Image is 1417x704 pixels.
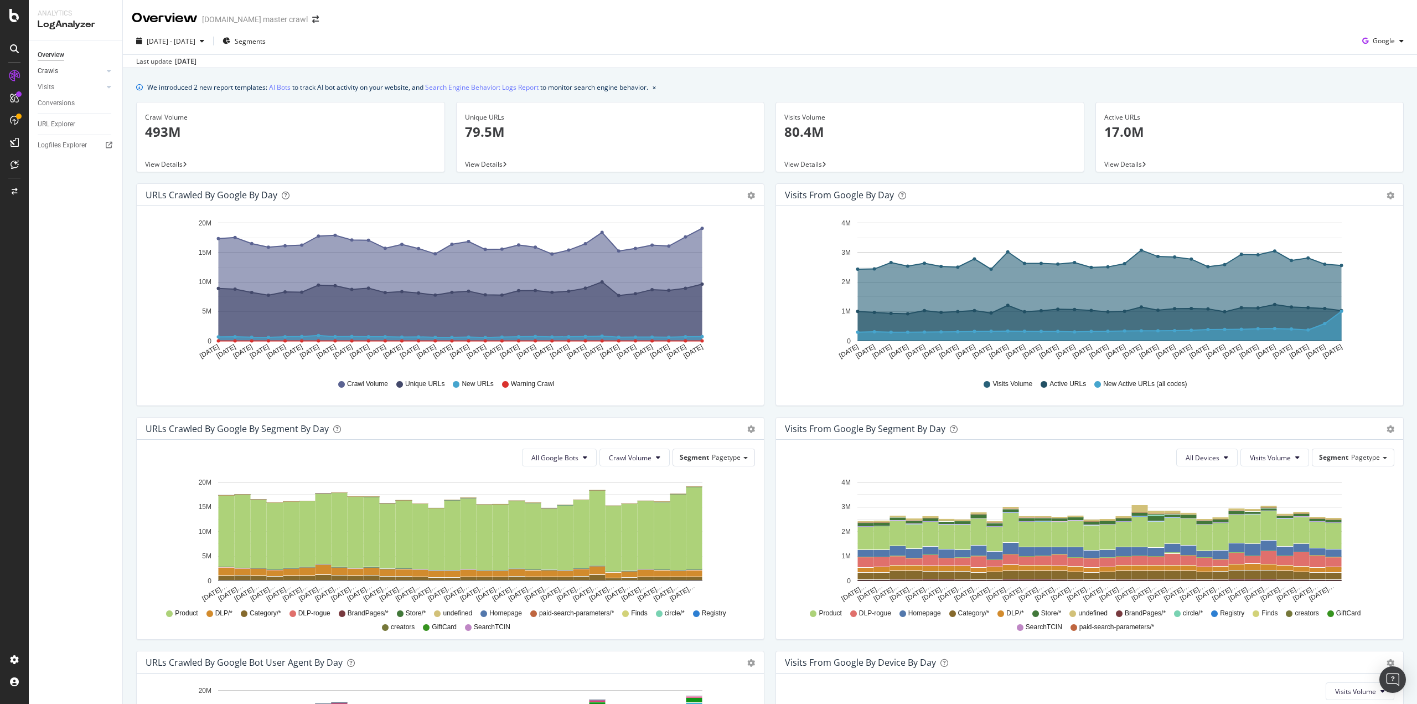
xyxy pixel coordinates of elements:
text: 0 [847,337,851,345]
span: Finds [631,609,647,618]
a: Logfiles Explorer [38,140,115,151]
text: [DATE] [888,343,910,360]
p: 79.5M [465,122,756,141]
span: Homepage [908,609,941,618]
button: Segments [218,32,270,50]
text: 20M [199,687,211,695]
div: [DATE] [175,56,196,66]
text: [DATE] [954,343,976,360]
span: creators [1295,609,1318,618]
text: [DATE] [938,343,960,360]
text: [DATE] [665,343,687,360]
span: DLP/* [1006,609,1023,618]
div: gear [1387,659,1394,667]
text: 0 [847,577,851,585]
span: DLP/* [215,609,232,618]
span: View Details [1104,160,1142,169]
p: 17.0M [1104,122,1395,141]
text: [DATE] [298,343,320,360]
text: [DATE] [532,343,554,360]
text: 5M [202,308,211,316]
text: [DATE] [1054,343,1077,360]
span: Finds [1261,609,1278,618]
div: gear [747,425,755,433]
span: View Details [784,160,822,169]
text: [DATE] [1038,343,1060,360]
text: [DATE] [365,343,387,360]
div: Last update [136,56,196,66]
text: [DATE] [971,343,993,360]
text: [DATE] [921,343,943,360]
div: Conversions [38,97,75,109]
text: [DATE] [1288,343,1310,360]
text: [DATE] [1138,343,1160,360]
a: Crawls [38,65,104,77]
span: New Active URLs (all codes) [1103,379,1187,389]
text: [DATE] [1222,343,1244,360]
text: [DATE] [215,343,237,360]
div: URLs Crawled by Google by day [146,189,277,201]
button: close banner [650,79,659,95]
span: Visits Volume [1335,687,1376,696]
text: 1M [841,308,851,316]
text: [DATE] [582,343,604,360]
text: [DATE] [1155,343,1177,360]
p: 80.4M [784,122,1075,141]
span: BrandPages/* [1125,609,1166,618]
span: Product [175,609,198,618]
span: View Details [465,160,503,169]
button: [DATE] - [DATE] [132,32,209,50]
span: Product [819,609,841,618]
span: paid-search-parameters/* [539,609,614,618]
div: Logfiles Explorer [38,140,87,151]
button: Visits Volume [1240,449,1309,466]
div: We introduced 2 new report templates: to track AI bot activity on your website, and to monitor se... [147,81,648,93]
span: Segments [235,37,266,46]
svg: A chart. [146,475,751,604]
div: LogAnalyzer [38,18,113,31]
p: 493M [145,122,436,141]
span: Unique URLs [405,379,444,389]
text: [DATE] [549,343,571,360]
text: [DATE] [315,343,337,360]
text: [DATE] [249,343,271,360]
text: [DATE] [1305,343,1327,360]
span: Category/* [958,609,990,618]
span: undefined [1078,609,1108,618]
a: Visits [38,81,104,93]
text: [DATE] [1121,343,1144,360]
text: [DATE] [855,343,877,360]
text: 20M [199,219,211,227]
div: info banner [136,81,1404,93]
div: URL Explorer [38,119,75,130]
span: Store/* [1041,609,1062,618]
button: Crawl Volume [599,449,670,466]
span: Crawl Volume [347,379,388,389]
text: [DATE] [382,343,404,360]
text: [DATE] [415,343,437,360]
text: 5M [202,552,211,560]
span: Active URLs [1049,379,1086,389]
text: [DATE] [399,343,421,360]
span: DLP-rogue [859,609,891,618]
div: Analytics [38,9,113,18]
text: [DATE] [499,343,521,360]
div: gear [1387,425,1394,433]
text: [DATE] [682,343,704,360]
a: Overview [38,49,115,61]
div: Crawl Volume [145,112,436,122]
span: Registry [702,609,726,618]
text: [DATE] [1171,343,1193,360]
text: [DATE] [988,343,1010,360]
div: [DOMAIN_NAME] master crawl [202,14,308,25]
span: Pagetype [712,453,741,462]
text: [DATE] [1204,343,1227,360]
text: [DATE] [466,343,488,360]
span: Visits Volume [1250,453,1291,463]
text: 1M [841,552,851,560]
text: [DATE] [1255,343,1277,360]
text: 2M [841,528,851,536]
span: Pagetype [1351,453,1380,462]
a: Search Engine Behavior: Logs Report [425,81,539,93]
